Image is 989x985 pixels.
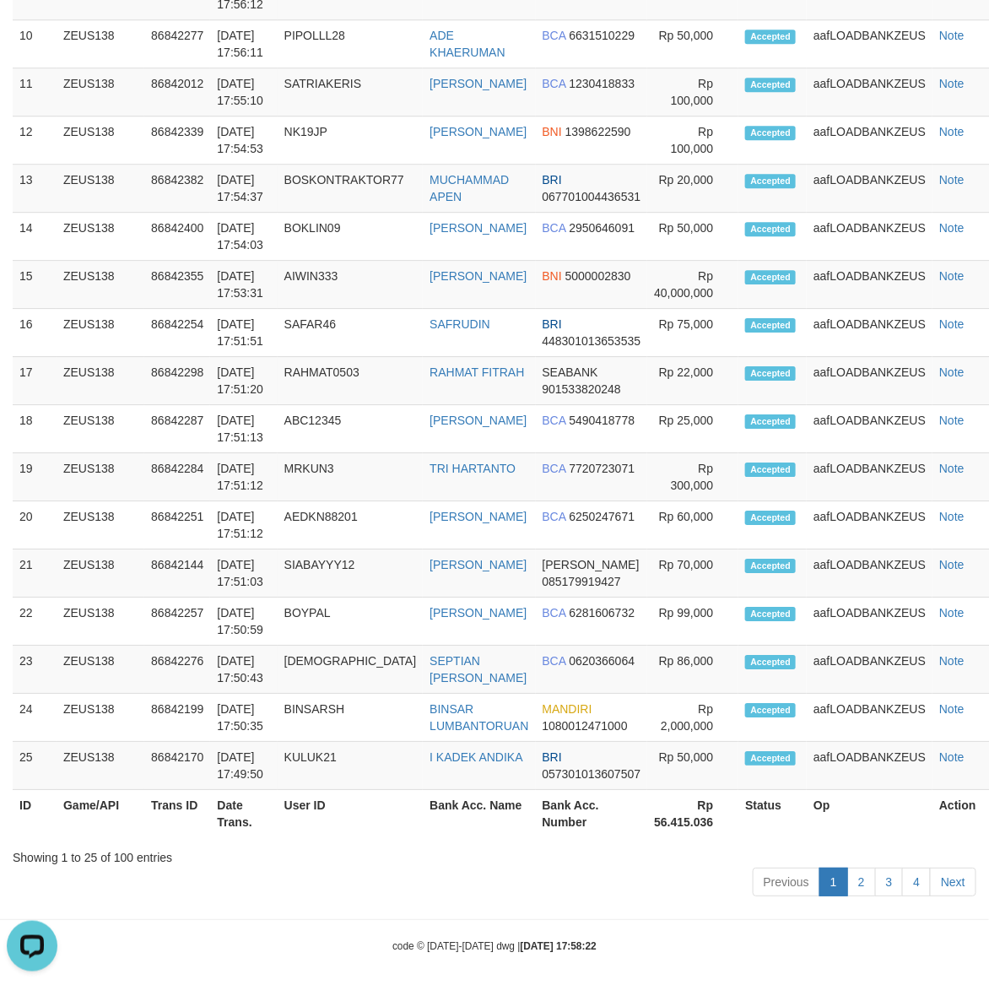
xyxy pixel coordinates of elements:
span: Copy 448301013653535 to clipboard [543,334,641,348]
td: 86842284 [144,453,210,501]
span: Copy 7720723071 to clipboard [569,462,635,475]
td: 25 [13,742,57,790]
span: Copy 6281606732 to clipboard [569,606,635,620]
span: MANDIRI [543,702,592,716]
td: ZEUS138 [57,165,144,213]
a: Note [939,221,965,235]
a: [PERSON_NAME] [430,414,527,427]
td: 19 [13,453,57,501]
span: Accepted [745,559,796,573]
span: Accepted [745,655,796,669]
td: Rp 50,000 [647,213,738,261]
td: Rp 300,000 [647,453,738,501]
a: Note [939,125,965,138]
a: Note [939,654,965,668]
th: Bank Acc. Number [536,790,648,838]
td: [DATE] 17:54:53 [210,116,277,165]
td: 86842339 [144,116,210,165]
span: BCA [543,462,566,475]
td: [DATE] 17:49:50 [210,742,277,790]
span: Copy 6250247671 to clipboard [569,510,635,523]
th: Date Trans. [210,790,277,838]
td: Rp 25,000 [647,405,738,453]
td: SAFAR46 [278,309,424,357]
td: ZEUS138 [57,742,144,790]
td: 18 [13,405,57,453]
a: [PERSON_NAME] [430,558,527,571]
a: MUCHAMMAD APEN [430,173,509,203]
a: [PERSON_NAME] [430,77,527,90]
td: 23 [13,646,57,694]
td: ZEUS138 [57,405,144,453]
a: Note [939,462,965,475]
td: AEDKN88201 [278,501,424,549]
td: 22 [13,598,57,646]
td: aafLOADBANKZEUS [807,694,932,742]
a: Note [939,77,965,90]
td: [DATE] 17:50:59 [210,598,277,646]
a: Note [939,558,965,571]
span: Copy 5490418778 to clipboard [569,414,635,427]
td: 86842287 [144,405,210,453]
td: 20 [13,501,57,549]
td: ZEUS138 [57,357,144,405]
td: aafLOADBANKZEUS [807,405,932,453]
td: aafLOADBANKZEUS [807,742,932,790]
td: [DATE] 17:51:03 [210,549,277,598]
td: aafLOADBANKZEUS [807,549,932,598]
td: ZEUS138 [57,453,144,501]
small: code © [DATE]-[DATE] dwg | [392,940,597,952]
td: aafLOADBANKZEUS [807,165,932,213]
td: Rp 50,000 [647,20,738,68]
td: 24 [13,694,57,742]
button: Open LiveChat chat widget [7,7,57,57]
td: [DATE] 17:50:43 [210,646,277,694]
a: Note [939,414,965,427]
span: Accepted [745,126,796,140]
td: SIABAYYY12 [278,549,424,598]
td: 10 [13,20,57,68]
span: Accepted [745,174,796,188]
td: [DATE] 17:51:12 [210,453,277,501]
td: Rp 99,000 [647,598,738,646]
td: 86842257 [144,598,210,646]
span: Accepted [745,78,796,92]
span: Accepted [745,30,796,44]
span: Copy 0620366064 to clipboard [569,654,635,668]
td: aafLOADBANKZEUS [807,68,932,116]
td: Rp 75,000 [647,309,738,357]
td: 11 [13,68,57,116]
th: Bank Acc. Name [423,790,535,838]
th: User ID [278,790,424,838]
td: ZEUS138 [57,20,144,68]
span: Accepted [745,703,796,717]
span: BRI [543,173,562,187]
td: BOSKONTRAKTOR77 [278,165,424,213]
td: [DATE] 17:56:11 [210,20,277,68]
td: ZEUS138 [57,694,144,742]
span: Accepted [745,751,796,766]
td: ZEUS138 [57,501,144,549]
td: Rp 2,000,000 [647,694,738,742]
td: ZEUS138 [57,598,144,646]
td: [DATE] 17:51:20 [210,357,277,405]
td: ZEUS138 [57,646,144,694]
a: TRI HARTANTO [430,462,516,475]
span: Accepted [745,463,796,477]
td: 15 [13,261,57,309]
td: [DATE] 17:53:31 [210,261,277,309]
td: [DATE] 17:51:12 [210,501,277,549]
td: ZEUS138 [57,549,144,598]
a: [PERSON_NAME] [430,606,527,620]
td: [DEMOGRAPHIC_DATA] [278,646,424,694]
td: 16 [13,309,57,357]
span: BCA [543,510,566,523]
span: BCA [543,29,566,42]
span: BCA [543,606,566,620]
td: aafLOADBANKZEUS [807,116,932,165]
td: 86842298 [144,357,210,405]
td: aafLOADBANKZEUS [807,646,932,694]
span: BNI [543,125,562,138]
th: Game/API [57,790,144,838]
a: [PERSON_NAME] [430,221,527,235]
